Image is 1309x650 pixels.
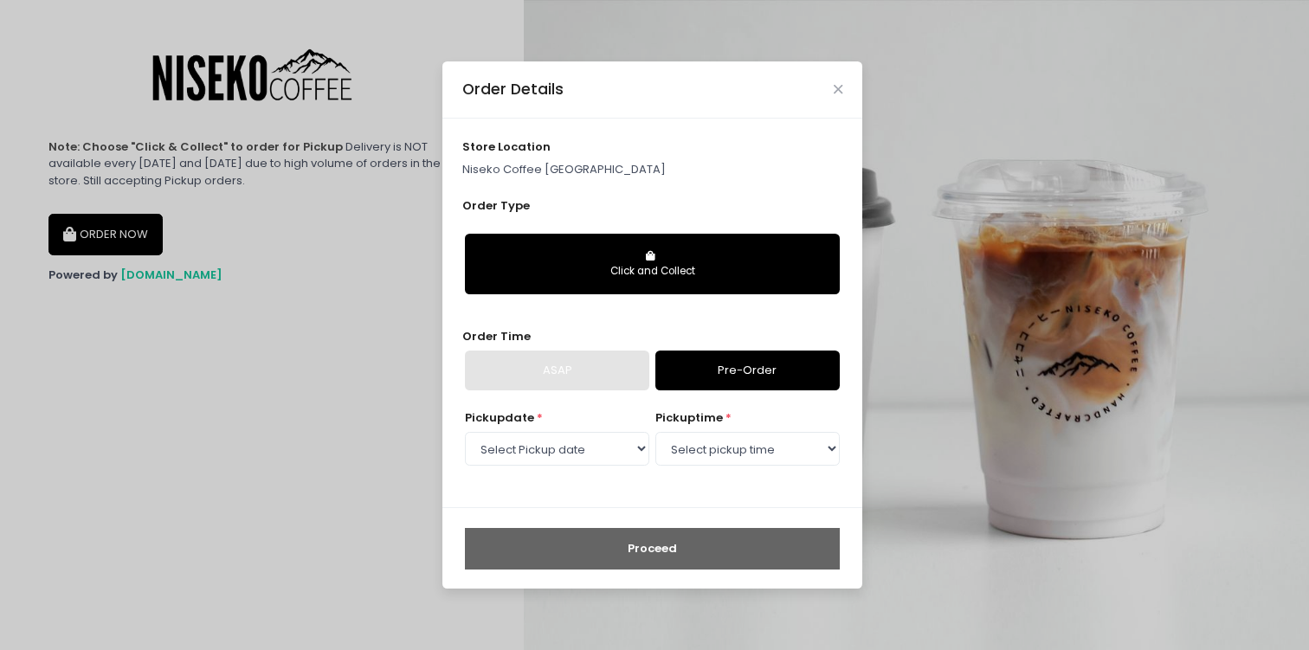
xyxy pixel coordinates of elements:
span: Order Time [462,328,531,344]
button: Proceed [465,528,840,570]
span: pickup time [655,409,723,426]
button: Close [834,85,842,93]
div: Order Details [462,78,564,100]
span: store location [462,138,551,155]
a: Pre-Order [655,351,840,390]
span: Pickup date [465,409,534,426]
span: Order Type [462,197,530,214]
p: Niseko Coffee [GEOGRAPHIC_DATA] [462,161,843,178]
div: Click and Collect [477,264,828,280]
button: Click and Collect [465,234,840,294]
